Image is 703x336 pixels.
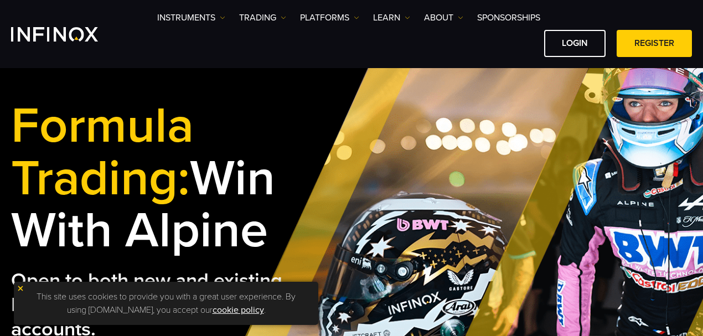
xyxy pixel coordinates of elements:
[213,304,264,316] a: cookie policy
[617,30,692,57] a: REGISTER
[11,96,275,261] strong: Win with Alpine
[424,11,463,24] a: ABOUT
[477,11,540,24] a: SPONSORSHIPS
[11,27,124,42] a: INFINOX Logo
[17,285,24,292] img: yellow close icon
[19,287,313,319] p: This site uses cookies to provide you with a great user experience. By using [DOMAIN_NAME], you a...
[239,11,286,24] a: TRADING
[300,11,359,24] a: PLATFORMS
[11,96,194,209] span: Formula Trading:
[544,30,606,57] a: LOGIN
[373,11,410,24] a: Learn
[157,11,225,24] a: Instruments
